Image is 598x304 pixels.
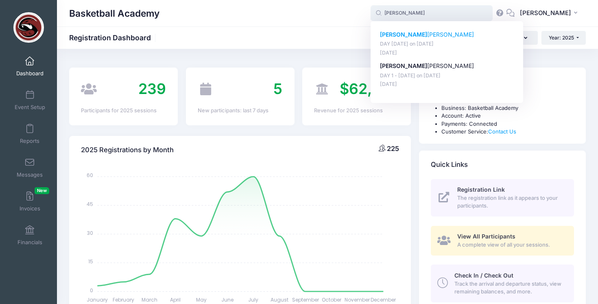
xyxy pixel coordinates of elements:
a: Reports [11,120,49,148]
tspan: December [371,296,397,303]
span: Dashboard [16,70,44,77]
span: Financials [17,239,42,246]
div: Participants for 2025 sessions [81,107,166,115]
div: Revenue for 2025 sessions [314,107,399,115]
tspan: 0 [90,287,94,293]
tspan: 45 [87,201,94,208]
tspan: 30 [87,229,94,236]
tspan: 60 [87,172,94,179]
span: $62,392 [340,80,399,98]
tspan: August [271,296,288,303]
span: Check In / Check Out [454,272,513,279]
a: InvoicesNew [11,187,49,216]
a: View All Participants A complete view of all your sessions. [431,226,574,256]
a: Financials [11,221,49,249]
a: Registration Link The registration link as it appears to your participants. [431,179,574,217]
span: Registration Link [457,186,505,193]
button: [PERSON_NAME] [515,4,586,23]
img: Basketball Academy [13,12,44,43]
span: Reports [20,138,39,144]
span: Invoices [20,205,40,212]
tspan: September [292,296,319,303]
span: 225 [387,144,399,153]
p: DAY 1 - [DATE] on [DATE] [380,72,514,80]
h1: Basketball Academy [69,4,159,23]
tspan: November [345,296,371,303]
strong: [PERSON_NAME] [380,31,427,38]
h1: Registration Dashboard [69,33,158,42]
tspan: June [221,296,234,303]
tspan: March [142,296,157,303]
span: The registration link as it appears to your participants. [457,194,565,210]
span: 5 [273,80,282,98]
span: Event Setup [15,104,45,111]
span: Messages [17,171,43,178]
tspan: July [249,296,259,303]
a: Dashboard [11,52,49,81]
span: [PERSON_NAME] [520,9,571,17]
tspan: January [87,296,108,303]
span: A complete view of all your sessions. [457,241,565,249]
tspan: October [322,296,342,303]
strong: [PERSON_NAME] [380,62,427,69]
li: Account: Active [441,112,574,120]
div: New participants: last 7 days [198,107,283,115]
p: [DATE] [380,81,514,88]
a: Event Setup [11,86,49,114]
span: Year: 2025 [549,35,574,41]
p: [PERSON_NAME] [380,62,514,70]
span: Track the arrival and departure status, view remaining balances, and more. [454,280,565,296]
h4: 2025 Registrations by Month [81,138,174,162]
span: View All Participants [457,233,515,240]
p: [PERSON_NAME] [380,31,514,39]
li: Payments: Connected [441,120,574,128]
a: Contact Us [488,128,516,135]
p: [DATE] [380,49,514,57]
a: Messages [11,153,49,182]
h4: Quick Links [431,153,468,176]
p: DAY [DATE] on [DATE] [380,40,514,48]
input: Search by First Name, Last Name, or Email... [371,5,493,22]
tspan: 15 [89,258,94,265]
span: New [35,187,49,194]
span: 239 [138,80,166,98]
li: Business: Basketball Academy [441,104,574,112]
li: Customer Service: [441,128,574,136]
a: Check In / Check Out Track the arrival and departure status, view remaining balances, and more. [431,265,574,302]
tspan: April [170,296,181,303]
tspan: May [196,296,207,303]
button: Year: 2025 [541,31,586,45]
tspan: February [113,296,134,303]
